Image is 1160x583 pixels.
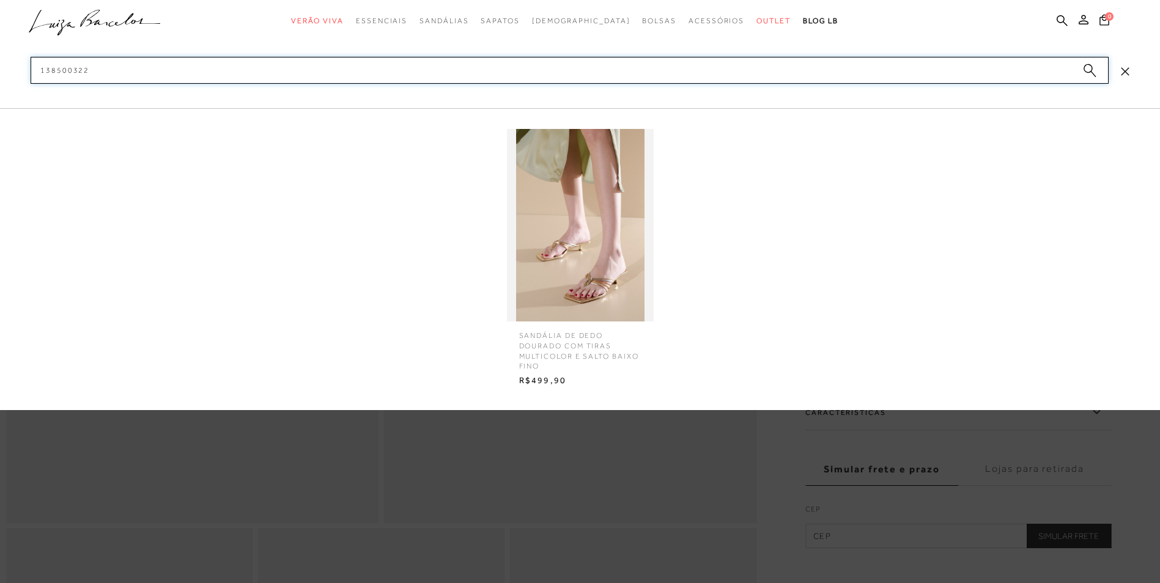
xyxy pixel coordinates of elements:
span: Sandálias [419,16,468,25]
span: Bolsas [642,16,676,25]
a: categoryNavScreenReaderText [356,10,407,32]
button: 0 [1096,13,1113,30]
span: [DEMOGRAPHIC_DATA] [532,16,630,25]
a: SANDÁLIA DE DEDO DOURADO COM TIRAS MULTICOLOR E SALTO BAIXO FINO SANDÁLIA DE DEDO DOURADO COM TIR... [504,129,657,390]
span: BLOG LB [803,16,838,25]
a: categoryNavScreenReaderText [642,10,676,32]
span: Acessórios [689,16,744,25]
span: 0 [1105,12,1114,21]
a: categoryNavScreenReaderText [291,10,344,32]
a: categoryNavScreenReaderText [481,10,519,32]
a: categoryNavScreenReaderText [689,10,744,32]
input: Buscar. [31,57,1109,84]
span: R$499,90 [510,372,651,390]
span: Essenciais [356,16,407,25]
span: Outlet [756,16,791,25]
a: categoryNavScreenReaderText [419,10,468,32]
a: noSubCategoriesText [532,10,630,32]
a: BLOG LB [803,10,838,32]
span: SANDÁLIA DE DEDO DOURADO COM TIRAS MULTICOLOR E SALTO BAIXO FINO [510,321,651,372]
span: Sapatos [481,16,519,25]
span: Verão Viva [291,16,344,25]
a: categoryNavScreenReaderText [756,10,791,32]
img: SANDÁLIA DE DEDO DOURADO COM TIRAS MULTICOLOR E SALTO BAIXO FINO [507,129,654,321]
